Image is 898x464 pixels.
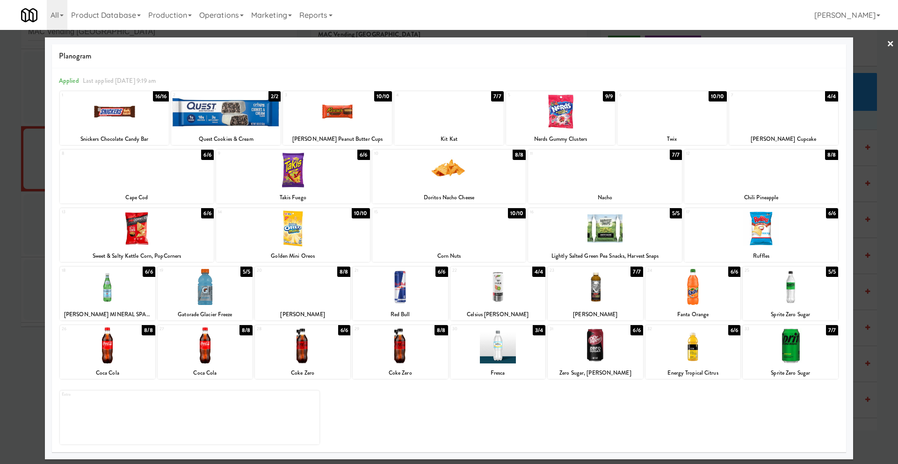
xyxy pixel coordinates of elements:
div: 12 [686,150,761,158]
div: 310/10[PERSON_NAME] Peanut Butter Cups [283,91,392,145]
div: 326/6Energy Tropical Citrus [645,325,741,379]
div: 176/6Ruffles [684,208,838,262]
div: Coke Zero [353,367,448,379]
div: 8/8 [239,325,253,335]
div: 5/5 [670,208,682,218]
div: 6 [619,91,672,99]
div: 116/16Snickers Chocolate Candy Bar [60,91,169,145]
div: 10 [374,150,449,158]
div: Snickers Chocolate Candy Bar [61,133,167,145]
div: Ruffles [684,250,838,262]
div: Energy Tropical Citrus [647,367,739,379]
div: 6/6 [728,267,740,277]
div: 1510/10Corn Nuts [372,208,526,262]
div: 1410/10Golden Mini Oreos [216,208,370,262]
div: Quest Cookies & Cream [173,133,279,145]
div: [PERSON_NAME] [255,309,350,320]
div: Lightly Salted Green Pea Snacks, Harvest Snaps [529,250,681,262]
div: [PERSON_NAME] [256,309,349,320]
div: Nerds Gummy Clusters [506,133,615,145]
div: 1 [62,91,115,99]
div: 6/6 [357,150,369,160]
div: Coca Cola [60,367,155,379]
div: 6/6 [630,325,643,335]
div: 2 [173,91,226,99]
div: 8/8 [337,267,350,277]
div: 33 [745,325,790,333]
div: 74/4[PERSON_NAME] Cupcake [729,91,838,145]
div: Gatorade Glacier Freeze [159,309,252,320]
div: 186/6[PERSON_NAME] MINERAL SPARKLING [60,267,155,320]
a: × [887,30,894,59]
div: Sprite Zero Sugar [744,309,837,320]
div: Golden Mini Oreos [217,250,369,262]
div: 195/5Gatorade Glacier Freeze [158,267,253,320]
div: 27 [159,325,205,333]
div: 26 [62,325,108,333]
div: 7/7 [491,91,503,101]
div: 32 [647,325,693,333]
div: 59/9Nerds Gummy Clusters [506,91,615,145]
div: Kit Kat [396,133,502,145]
div: Kit Kat [394,133,503,145]
div: 6/6 [201,150,213,160]
div: 255/5Sprite Zero Sugar [743,267,838,320]
div: Fanta Orange [645,309,741,320]
div: Nacho [529,192,681,203]
div: 2/2 [268,91,281,101]
div: Energy Tropical Citrus [645,367,741,379]
div: Sprite Zero Sugar [743,309,838,320]
div: Cape Cod [60,192,214,203]
div: [PERSON_NAME] Peanut Butter Cups [284,133,391,145]
div: 24 [647,267,693,275]
div: 7/7 [826,325,838,335]
div: Coca Cola [158,367,253,379]
div: Corn Nuts [374,250,525,262]
div: Sprite Zero Sugar [744,367,837,379]
div: Fanta Orange [647,309,739,320]
div: 8/8 [435,325,448,335]
div: Fresca [450,367,546,379]
div: Doritos Nacho Cheese [372,192,526,203]
div: Sweet & Salty Kettle Corn, PopCorners [61,250,212,262]
div: [PERSON_NAME] Cupcake [731,133,837,145]
div: Celsius [PERSON_NAME] [452,309,544,320]
div: 8/8 [142,325,155,335]
div: Coke Zero [256,367,349,379]
div: 298/8Coke Zero [353,325,448,379]
div: Nerds Gummy Clusters [507,133,614,145]
div: 246/6Fanta Orange [645,267,741,320]
div: Golden Mini Oreos [216,250,370,262]
div: 86/6Cape Cod [60,150,214,203]
img: Micromart [21,7,37,23]
div: 208/8[PERSON_NAME] [255,267,350,320]
div: [PERSON_NAME] MINERAL SPARKLING [61,309,154,320]
div: Quest Cookies & Cream [171,133,280,145]
div: 23 [550,267,595,275]
div: Cape Cod [61,192,212,203]
div: 4/4 [532,267,545,277]
div: 8/8 [513,150,526,160]
div: 6/6 [338,325,350,335]
div: Lightly Salted Green Pea Snacks, Harvest Snaps [528,250,682,262]
div: 22/2Quest Cookies & Cream [171,91,280,145]
div: 16/16 [153,91,169,101]
div: 28 [257,325,303,333]
div: 20 [257,267,303,275]
div: Gatorade Glacier Freeze [158,309,253,320]
div: 136/6Sweet & Salty Kettle Corn, PopCorners [60,208,214,262]
div: Snickers Chocolate Candy Bar [60,133,169,145]
div: 6/6 [201,208,213,218]
div: Doritos Nacho Cheese [374,192,525,203]
div: 8 [62,150,137,158]
div: 47/7Kit Kat [394,91,503,145]
div: 9/9 [603,91,615,101]
div: [PERSON_NAME] MINERAL SPARKLING [60,309,155,320]
div: Red Bull [354,309,447,320]
div: 10/10 [352,208,370,218]
div: 268/8Coca Cola [60,325,155,379]
div: 22 [452,267,498,275]
div: Twix [617,133,726,145]
div: 11 [530,150,605,158]
div: Coca Cola [159,367,252,379]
